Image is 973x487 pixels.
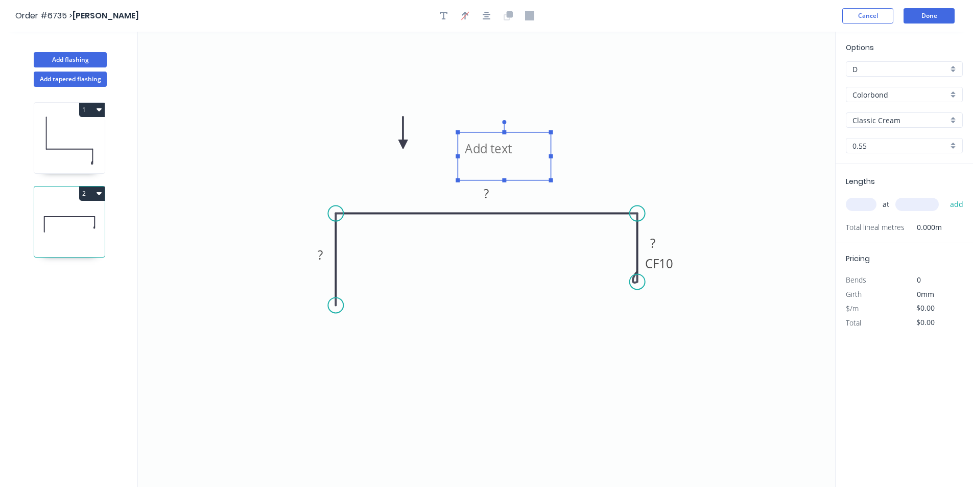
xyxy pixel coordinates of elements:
span: [PERSON_NAME] [73,10,139,21]
button: 2 [79,187,105,201]
span: Pricing [846,253,870,264]
span: at [883,197,889,212]
tspan: ? [650,235,655,251]
tspan: 10 [659,255,673,272]
button: Add tapered flashing [34,72,107,87]
span: Options [846,42,874,53]
tspan: ? [484,185,489,202]
span: Girth [846,289,862,299]
input: Colour [852,115,948,126]
button: Done [904,8,955,24]
span: Total lineal metres [846,220,905,235]
input: Material [852,89,948,100]
tspan: CF [645,255,659,272]
button: 1 [79,103,105,117]
button: add [945,196,969,213]
span: 0mm [917,289,934,299]
span: $/m [846,304,859,313]
input: Thickness [852,141,948,151]
span: Total [846,318,861,328]
span: Bends [846,275,866,285]
span: Lengths [846,176,875,187]
span: Order #6735 > [15,10,73,21]
button: Cancel [842,8,893,24]
span: 0 [917,275,921,285]
span: 0.000m [905,220,942,235]
input: Price level [852,64,948,75]
button: Add flashing [34,52,107,67]
tspan: ? [318,246,323,263]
